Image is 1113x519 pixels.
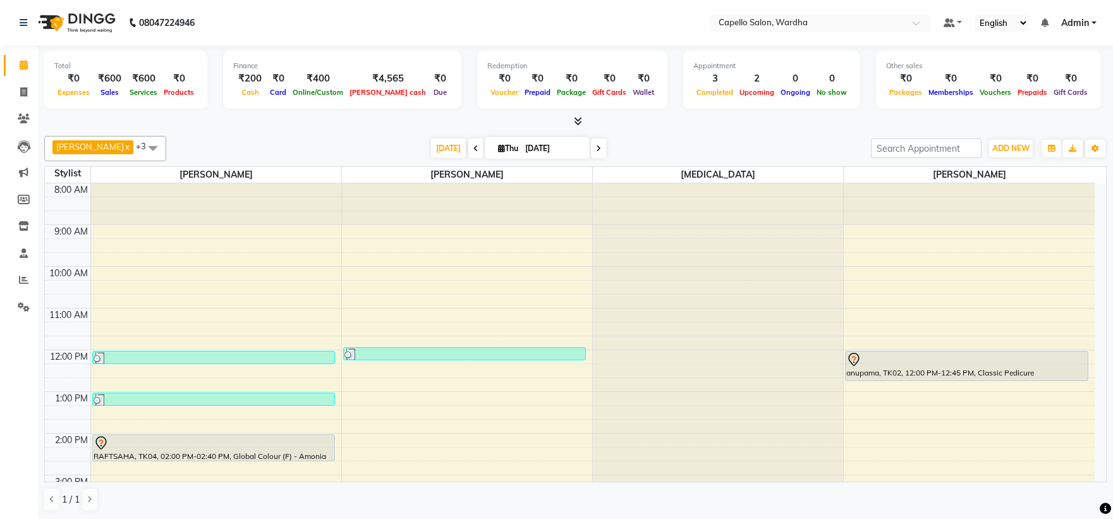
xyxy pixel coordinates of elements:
span: Expenses [54,88,93,97]
span: Cash [238,88,262,97]
div: 10:00 AM [47,267,90,280]
div: Stylist [45,167,90,180]
div: 12:00 PM [47,350,90,363]
span: Online/Custom [289,88,346,97]
div: 0 [813,71,850,86]
span: Gift Cards [1050,88,1091,97]
div: ₹0 [589,71,629,86]
span: [PERSON_NAME] [56,142,124,152]
div: ₹0 [267,71,289,86]
span: Completed [693,88,736,97]
div: 8:00 AM [52,183,90,197]
div: capello wardha, TK01, 12:00 PM-12:20 PM, Haircut (M) [93,351,334,363]
span: Wallet [629,88,657,97]
div: ₹0 [976,71,1014,86]
span: Prepaid [521,88,554,97]
div: 1:00 PM [52,392,90,405]
div: [PERSON_NAME], TK03, 01:00 PM-01:20 PM, Haircut (M) [93,393,334,405]
div: ₹400 [289,71,346,86]
div: ₹4,565 [346,71,429,86]
span: [PERSON_NAME] [91,167,341,183]
div: ₹0 [1050,71,1091,86]
input: Search Appointment [871,138,982,158]
span: Vouchers [976,88,1014,97]
div: ₹0 [161,71,197,86]
div: ₹0 [1014,71,1050,86]
span: Package [554,88,589,97]
div: ₹600 [126,71,161,86]
span: Products [161,88,197,97]
span: Voucher [487,88,521,97]
span: Packages [886,88,925,97]
div: Total [54,61,197,71]
span: [PERSON_NAME] [844,167,1095,183]
div: ₹0 [521,71,554,86]
span: [PERSON_NAME] cash [346,88,429,97]
div: ₹600 [93,71,126,86]
div: 3:00 PM [52,475,90,489]
div: ₹0 [429,71,451,86]
div: 3 [693,71,736,86]
img: logo [32,5,119,40]
div: ₹0 [487,71,521,86]
span: ADD NEW [992,143,1030,153]
input: 2025-09-04 [521,139,585,158]
div: Finance [233,61,451,71]
div: ₹200 [233,71,267,86]
span: +3 [136,141,155,151]
b: 08047224946 [139,5,195,40]
span: Due [430,88,450,97]
div: 2 [736,71,777,86]
span: Prepaids [1014,88,1050,97]
span: Ongoing [777,88,813,97]
div: 9:00 AM [52,225,90,238]
div: capello wardha, TK01, 11:55 AM-12:15 PM, Haircut (M) [344,348,585,360]
span: Admin [1061,16,1089,30]
div: ₹0 [554,71,589,86]
span: No show [813,88,850,97]
div: ₹0 [886,71,925,86]
span: [DATE] [431,138,466,158]
span: 1 / 1 [62,493,80,506]
span: Sales [97,88,122,97]
div: ₹0 [925,71,976,86]
button: ADD NEW [989,140,1033,157]
span: Memberships [925,88,976,97]
div: Other sales [886,61,1091,71]
div: ₹0 [54,71,93,86]
span: Upcoming [736,88,777,97]
div: anupama, TK02, 12:00 PM-12:45 PM, Classic Pedicure [846,351,1088,381]
div: Appointment [693,61,850,71]
span: [PERSON_NAME] [342,167,592,183]
div: 11:00 AM [47,308,90,322]
span: Thu [495,143,521,153]
span: [MEDICAL_DATA] [593,167,843,183]
span: Gift Cards [589,88,629,97]
div: Redemption [487,61,657,71]
span: Services [126,88,161,97]
div: RAFTSAHA, TK04, 02:00 PM-02:40 PM, Global Colour (F) - Amonia Free [93,435,334,461]
a: x [124,142,130,152]
div: ₹0 [629,71,657,86]
span: Card [267,88,289,97]
div: 2:00 PM [52,434,90,447]
div: 0 [777,71,813,86]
